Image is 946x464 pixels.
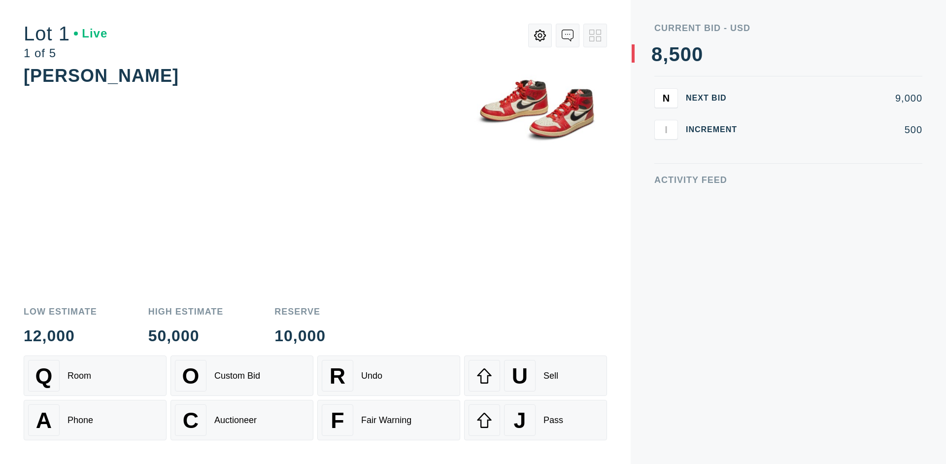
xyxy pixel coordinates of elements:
[464,400,607,440] button: JPass
[512,363,528,389] span: U
[665,124,668,135] span: I
[513,408,526,433] span: J
[170,356,313,396] button: OCustom Bid
[35,363,53,389] span: Q
[36,408,52,433] span: A
[464,356,607,396] button: USell
[753,93,922,103] div: 9,000
[182,363,200,389] span: O
[148,328,224,344] div: 50,000
[68,371,91,381] div: Room
[24,356,167,396] button: QRoom
[24,328,97,344] div: 12,000
[654,176,922,184] div: Activity Feed
[24,47,107,59] div: 1 of 5
[24,24,107,43] div: Lot 1
[274,328,326,344] div: 10,000
[686,126,745,134] div: Increment
[330,363,345,389] span: R
[361,415,411,426] div: Fair Warning
[663,44,669,242] div: ,
[68,415,93,426] div: Phone
[753,125,922,135] div: 500
[669,44,680,64] div: 5
[214,371,260,381] div: Custom Bid
[361,371,382,381] div: Undo
[317,400,460,440] button: FFair Warning
[183,408,199,433] span: C
[543,371,558,381] div: Sell
[24,307,97,316] div: Low Estimate
[651,44,663,64] div: 8
[654,120,678,140] button: I
[24,66,179,86] div: [PERSON_NAME]
[170,400,313,440] button: CAuctioneer
[317,356,460,396] button: RUndo
[543,415,563,426] div: Pass
[274,307,326,316] div: Reserve
[692,44,703,64] div: 0
[148,307,224,316] div: High Estimate
[686,94,745,102] div: Next Bid
[654,88,678,108] button: N
[680,44,692,64] div: 0
[331,408,344,433] span: F
[24,400,167,440] button: APhone
[663,92,670,104] span: N
[214,415,257,426] div: Auctioneer
[654,24,922,33] div: Current Bid - USD
[74,28,107,39] div: Live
